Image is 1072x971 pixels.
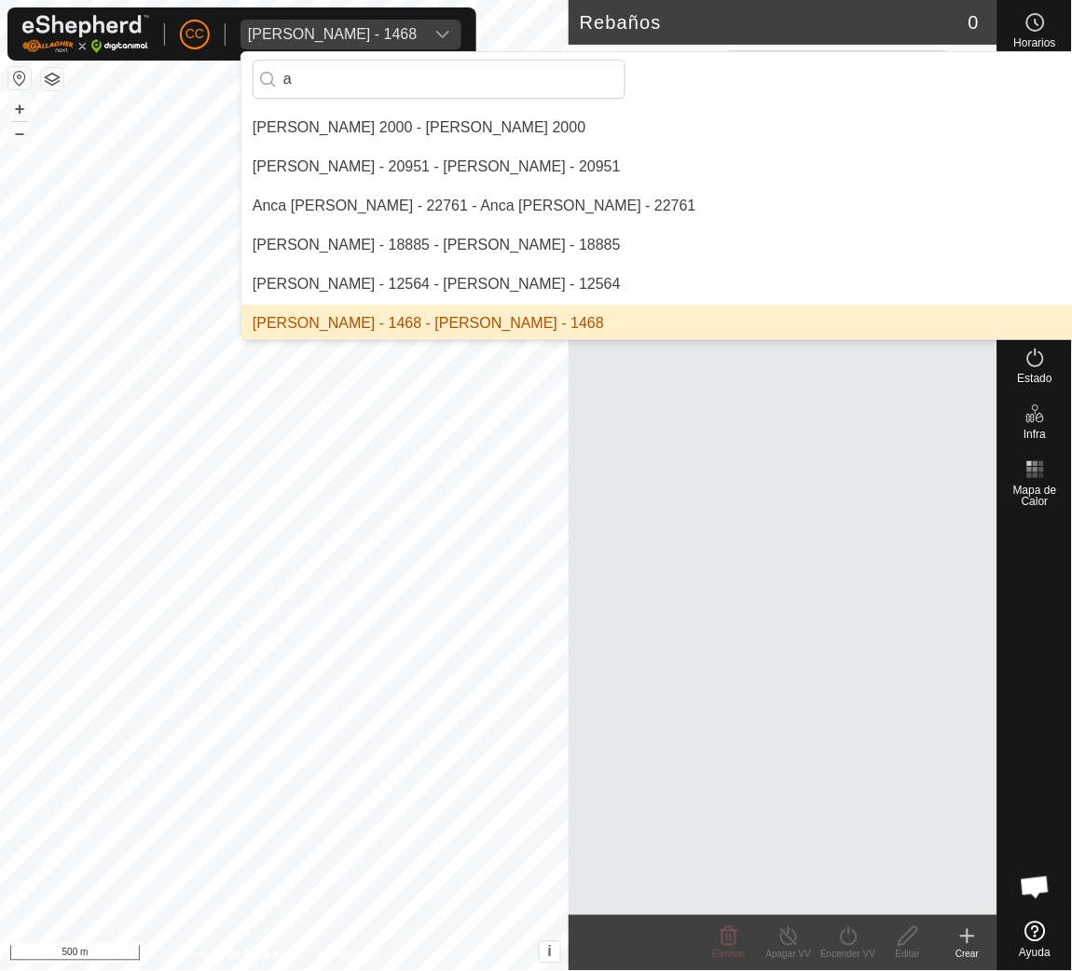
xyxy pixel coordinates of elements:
span: Horarios [1014,37,1056,48]
div: [PERSON_NAME] - 1468 [248,27,417,42]
span: Infra [1024,429,1046,440]
button: + [8,98,31,120]
div: Editar [878,948,938,962]
h2: Rebaños [580,11,969,34]
button: Capas del Mapa [41,68,63,90]
img: Logo Gallagher [22,15,149,53]
span: Eliminar [712,950,746,960]
span: Estado [1018,373,1052,384]
div: [PERSON_NAME] - 18885 - [PERSON_NAME] - 18885 [253,234,621,256]
div: [PERSON_NAME] - 1468 - [PERSON_NAME] - 1468 [253,312,604,335]
div: Encender VV [818,948,878,962]
a: Ayuda [998,914,1072,966]
a: Contáctenos [318,947,380,964]
span: 0 [969,8,979,36]
span: Andres Sanz Ruiz - 1468 [241,20,424,49]
span: i [548,944,552,960]
div: Chat abierto [1008,859,1064,915]
div: Crear [938,948,997,962]
span: Mapa de Calor [1003,485,1067,507]
button: i [540,942,560,963]
button: – [8,122,31,144]
div: [PERSON_NAME] 2000 - [PERSON_NAME] 2000 [253,116,585,139]
div: [PERSON_NAME] - 12564 - [PERSON_NAME] - 12564 [253,273,621,295]
div: Anca [PERSON_NAME] - 22761 - Anca [PERSON_NAME] - 22761 [253,195,696,217]
span: CC [186,24,204,44]
button: Restablecer Mapa [8,67,31,89]
div: dropdown trigger [424,20,461,49]
span: Ayuda [1020,948,1051,959]
input: Buscar por región, país, empresa o propiedad [253,60,625,99]
div: [PERSON_NAME] - 20951 - [PERSON_NAME] - 20951 [253,156,621,178]
div: Apagar VV [759,948,818,962]
a: Política de Privacidad [188,947,295,964]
